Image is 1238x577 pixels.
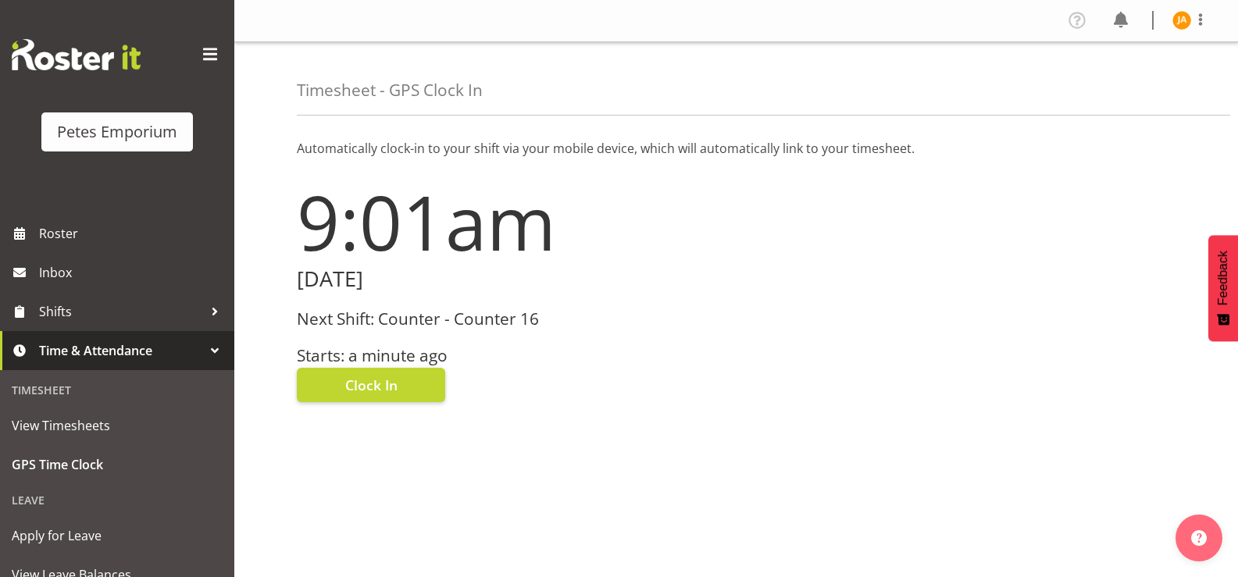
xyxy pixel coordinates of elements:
div: Leave [4,484,230,516]
h1: 9:01am [297,180,727,264]
div: Petes Emporium [57,120,177,144]
button: Clock In [297,368,445,402]
span: View Timesheets [12,414,223,437]
img: help-xxl-2.png [1191,530,1207,546]
img: jeseryl-armstrong10788.jpg [1172,11,1191,30]
span: GPS Time Clock [12,453,223,476]
button: Feedback - Show survey [1208,235,1238,341]
span: Inbox [39,261,227,284]
span: Roster [39,222,227,245]
a: Apply for Leave [4,516,230,555]
h4: Timesheet - GPS Clock In [297,81,483,99]
span: Time & Attendance [39,339,203,362]
a: View Timesheets [4,406,230,445]
img: Rosterit website logo [12,39,141,70]
h3: Next Shift: Counter - Counter 16 [297,310,727,328]
div: Timesheet [4,374,230,406]
p: Automatically clock-in to your shift via your mobile device, which will automatically link to you... [297,139,1176,158]
span: Apply for Leave [12,524,223,547]
span: Feedback [1216,251,1230,305]
h3: Starts: a minute ago [297,347,727,365]
a: GPS Time Clock [4,445,230,484]
span: Clock In [345,375,398,395]
h2: [DATE] [297,267,727,291]
span: Shifts [39,300,203,323]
